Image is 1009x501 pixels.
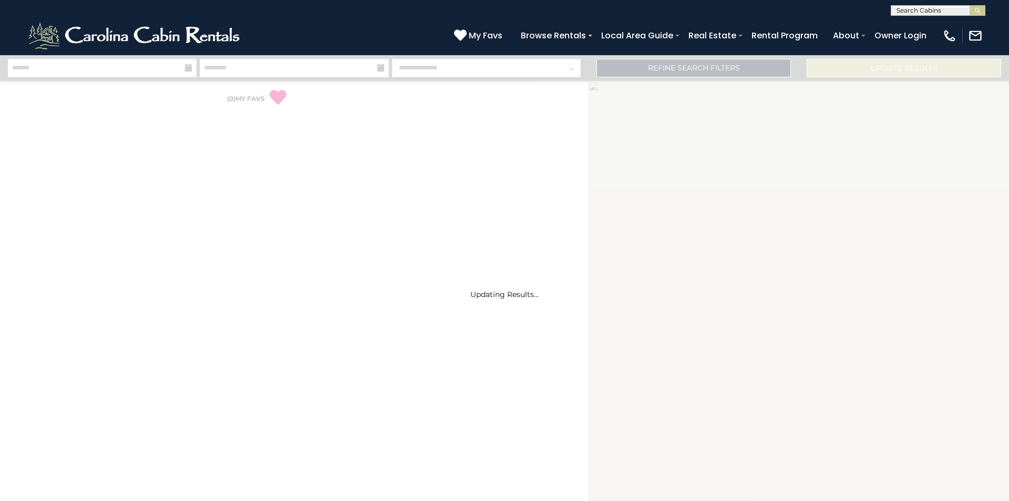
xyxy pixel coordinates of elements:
a: Local Area Guide [596,26,678,45]
a: My Favs [454,29,505,43]
a: About [828,26,864,45]
a: Rental Program [746,26,823,45]
img: White-1-2.png [26,20,244,52]
img: phone-regular-white.png [942,28,957,43]
a: Real Estate [683,26,742,45]
a: Browse Rentals [516,26,591,45]
a: Owner Login [869,26,932,45]
span: My Favs [469,29,502,42]
img: mail-regular-white.png [968,28,983,43]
